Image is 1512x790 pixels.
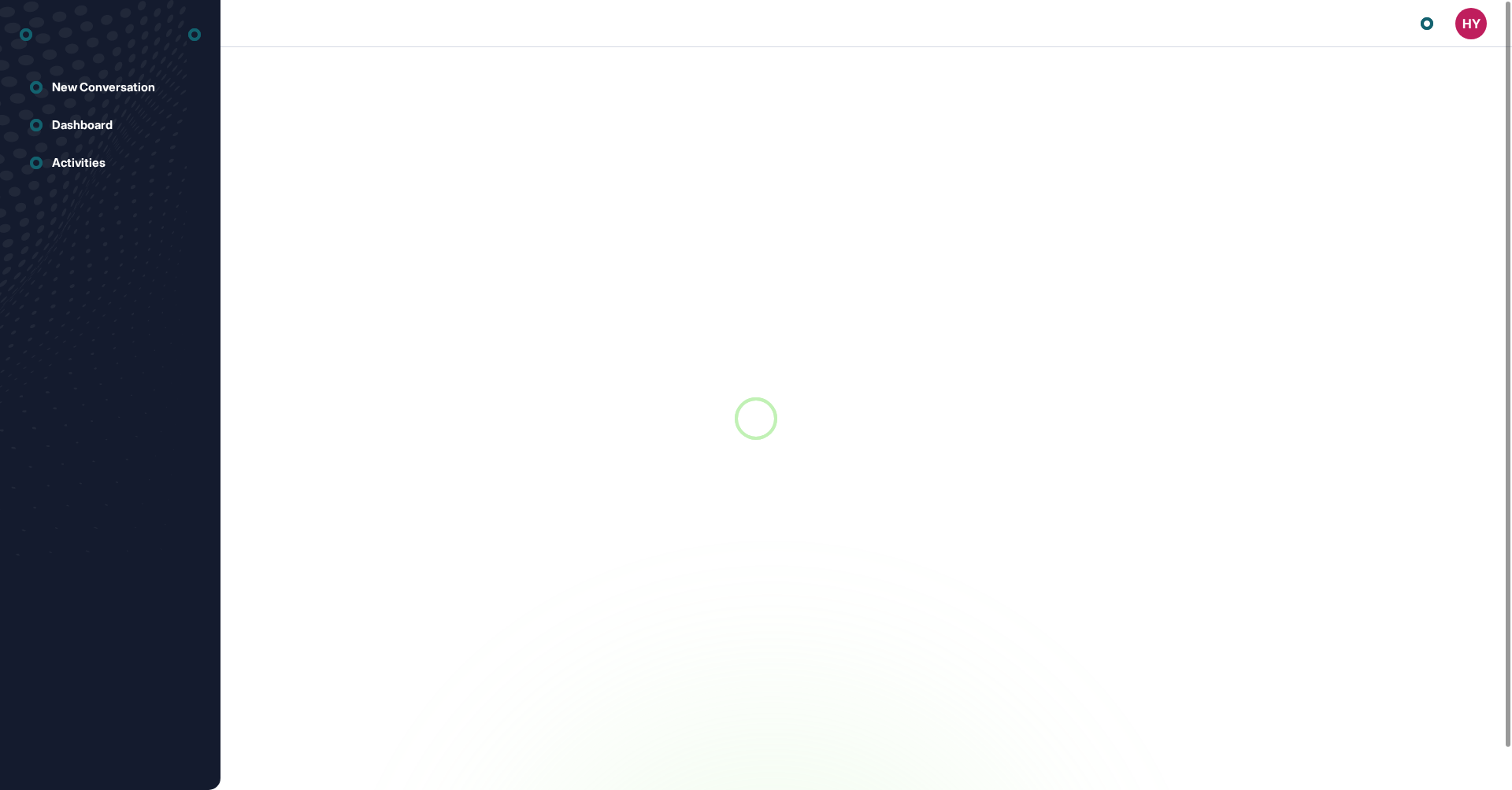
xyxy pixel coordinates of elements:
[20,72,201,103] a: New Conversation
[20,147,201,179] a: Activities
[20,22,32,47] div: entrapeer-logo
[52,156,106,170] div: Activities
[52,118,113,132] div: Dashboard
[20,109,201,141] a: Dashboard
[1455,8,1487,39] button: HY
[52,80,155,94] div: New Conversation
